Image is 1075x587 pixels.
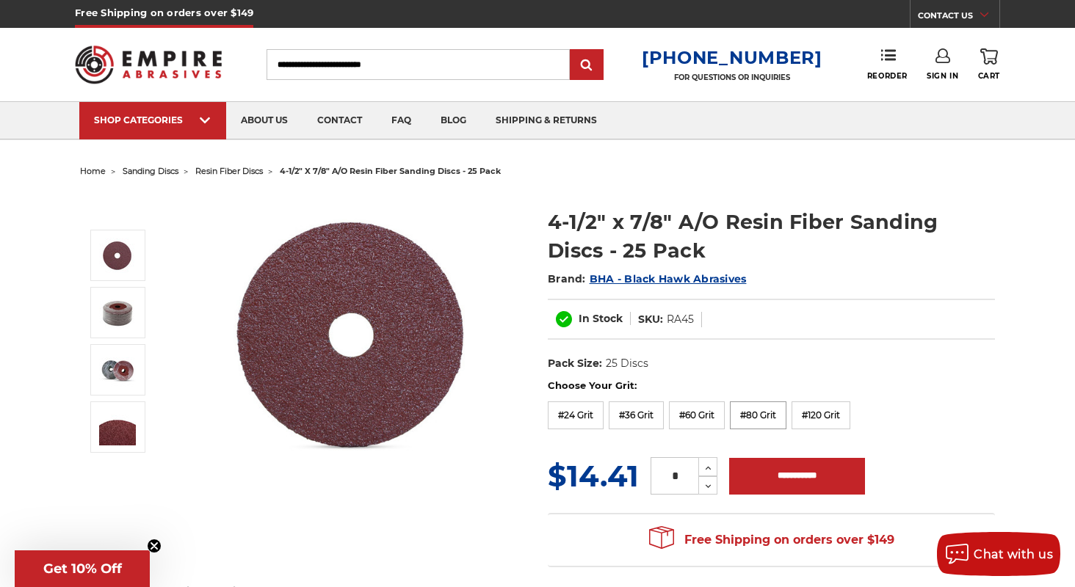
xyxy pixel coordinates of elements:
img: 4-1/2" x 7/8" A/O Resin Fiber Sanding Discs - 25 Pack [99,409,136,445]
img: 4.5 inch resin fiber disc [206,192,500,481]
span: Free Shipping on orders over $149 [649,525,894,555]
input: Submit [572,51,601,80]
h1: 4-1/2" x 7/8" A/O Resin Fiber Sanding Discs - 25 Pack [548,208,995,265]
div: Get 10% OffClose teaser [15,550,150,587]
a: faq [377,102,426,139]
img: 4-1/2" x 7/8" A/O Resin Fiber Sanding Discs - 25 Pack [99,351,136,388]
dd: 25 Discs [606,356,648,371]
img: Empire Abrasives [75,36,222,93]
img: 4-1/2" x 7/8" A/O Resin Fiber Sanding Discs - 25 Pack [99,294,136,331]
a: sanding discs [123,166,178,176]
a: [PHONE_NUMBER] [642,47,822,68]
span: 4-1/2" x 7/8" a/o resin fiber sanding discs - 25 pack [280,166,501,176]
label: Choose Your Grit: [548,379,995,393]
a: CONTACT US [918,7,999,28]
p: FOR QUESTIONS OR INQUIRIES [642,73,822,82]
a: Cart [978,48,1000,81]
a: shipping & returns [481,102,612,139]
span: Sign In [927,71,958,81]
button: Close teaser [147,539,162,553]
span: Chat with us [974,547,1053,561]
a: resin fiber discs [195,166,263,176]
img: 4.5 inch resin fiber disc [99,238,136,274]
a: BHA - Black Hawk Abrasives [590,272,747,285]
span: Get 10% Off [43,561,122,577]
span: Reorder [867,71,908,81]
button: Chat with us [937,532,1060,576]
a: contact [303,102,377,139]
span: In Stock [579,312,623,325]
span: Brand: [548,272,586,285]
a: Reorder [867,48,908,80]
span: $14.41 [548,458,639,494]
a: home [80,166,106,176]
dd: RA45 [667,312,694,327]
a: about us [226,102,303,139]
dt: SKU: [638,312,663,327]
a: blog [426,102,481,139]
span: Cart [978,71,1000,81]
dt: Pack Size: [548,356,602,371]
div: SHOP CATEGORIES [94,114,211,125]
